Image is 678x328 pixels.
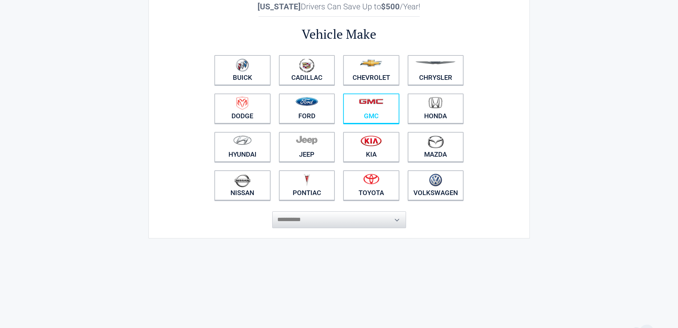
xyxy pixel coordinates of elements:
img: ford [296,97,318,106]
a: Toyota [343,170,399,200]
img: dodge [236,97,248,110]
a: Jeep [279,132,335,162]
h2: Vehicle Make [210,26,468,43]
a: Pontiac [279,170,335,200]
img: honda [428,97,443,109]
b: [US_STATE] [258,2,301,11]
img: chrysler [415,61,456,64]
a: Volkswagen [408,170,464,200]
a: Nissan [214,170,271,200]
img: hyundai [233,135,252,145]
a: Cadillac [279,55,335,85]
img: pontiac [303,174,310,186]
img: cadillac [299,58,314,72]
img: buick [236,58,249,72]
a: Ford [279,94,335,124]
a: Dodge [214,94,271,124]
b: $500 [381,2,400,11]
img: toyota [363,174,379,184]
img: gmc [359,99,383,104]
a: Kia [343,132,399,162]
img: volkswagen [429,174,442,187]
img: jeep [296,135,317,145]
a: GMC [343,94,399,124]
a: Buick [214,55,271,85]
a: Chrysler [408,55,464,85]
a: Hyundai [214,132,271,162]
img: kia [361,135,382,146]
a: Honda [408,94,464,124]
a: Mazda [408,132,464,162]
a: Chevrolet [343,55,399,85]
h2: Drivers Can Save Up to /Year [210,2,468,11]
img: mazda [427,135,444,148]
img: chevrolet [360,59,382,67]
img: nissan [234,174,251,187]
